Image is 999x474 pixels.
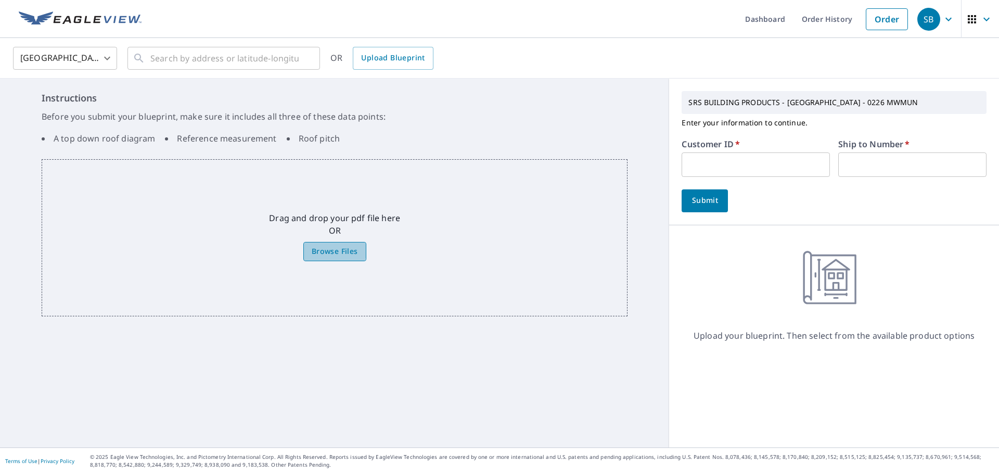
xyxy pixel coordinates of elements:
input: Search by address or latitude-longitude [150,44,299,73]
p: SRS BUILDING PRODUCTS - [GEOGRAPHIC_DATA] - 0226 MWMUN [684,94,984,111]
span: Browse Files [312,245,358,258]
a: Order [866,8,908,30]
div: [GEOGRAPHIC_DATA] [13,44,117,73]
p: © 2025 Eagle View Technologies, Inc. and Pictometry International Corp. All Rights Reserved. Repo... [90,453,994,469]
p: Upload your blueprint. Then select from the available product options [694,329,975,342]
img: EV Logo [19,11,142,27]
li: Reference measurement [165,132,276,145]
div: OR [330,47,433,70]
span: Upload Blueprint [361,52,425,65]
p: Enter your information to continue. [682,114,987,132]
label: Browse Files [303,242,366,261]
p: | [5,458,74,464]
p: Drag and drop your pdf file here OR [269,212,400,237]
a: Terms of Use [5,457,37,465]
p: Before you submit your blueprint, make sure it includes all three of these data points: [42,110,627,123]
a: Privacy Policy [41,457,74,465]
div: SB [917,8,940,31]
button: Submit [682,189,728,212]
h6: Instructions [42,91,627,105]
a: Upload Blueprint [353,47,433,70]
label: Customer ID [682,140,740,148]
li: Roof pitch [287,132,340,145]
label: Ship to Number [838,140,910,148]
span: Submit [690,194,720,207]
li: A top down roof diagram [42,132,155,145]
